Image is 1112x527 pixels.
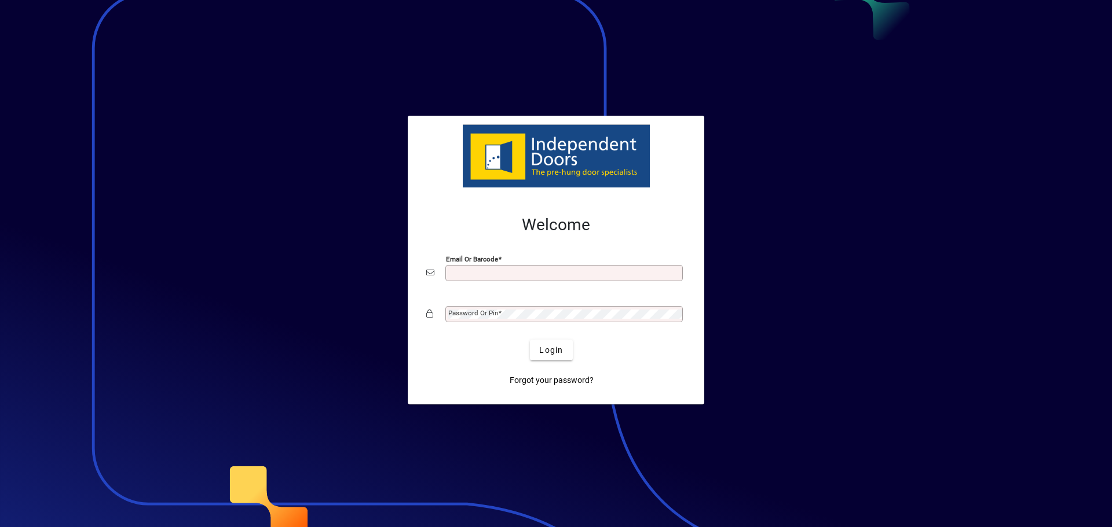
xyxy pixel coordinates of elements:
mat-label: Email or Barcode [446,255,498,263]
a: Forgot your password? [505,370,598,390]
h2: Welcome [426,215,686,235]
span: Forgot your password? [510,374,594,386]
mat-label: Password or Pin [448,309,498,317]
span: Login [539,344,563,356]
button: Login [530,340,572,360]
